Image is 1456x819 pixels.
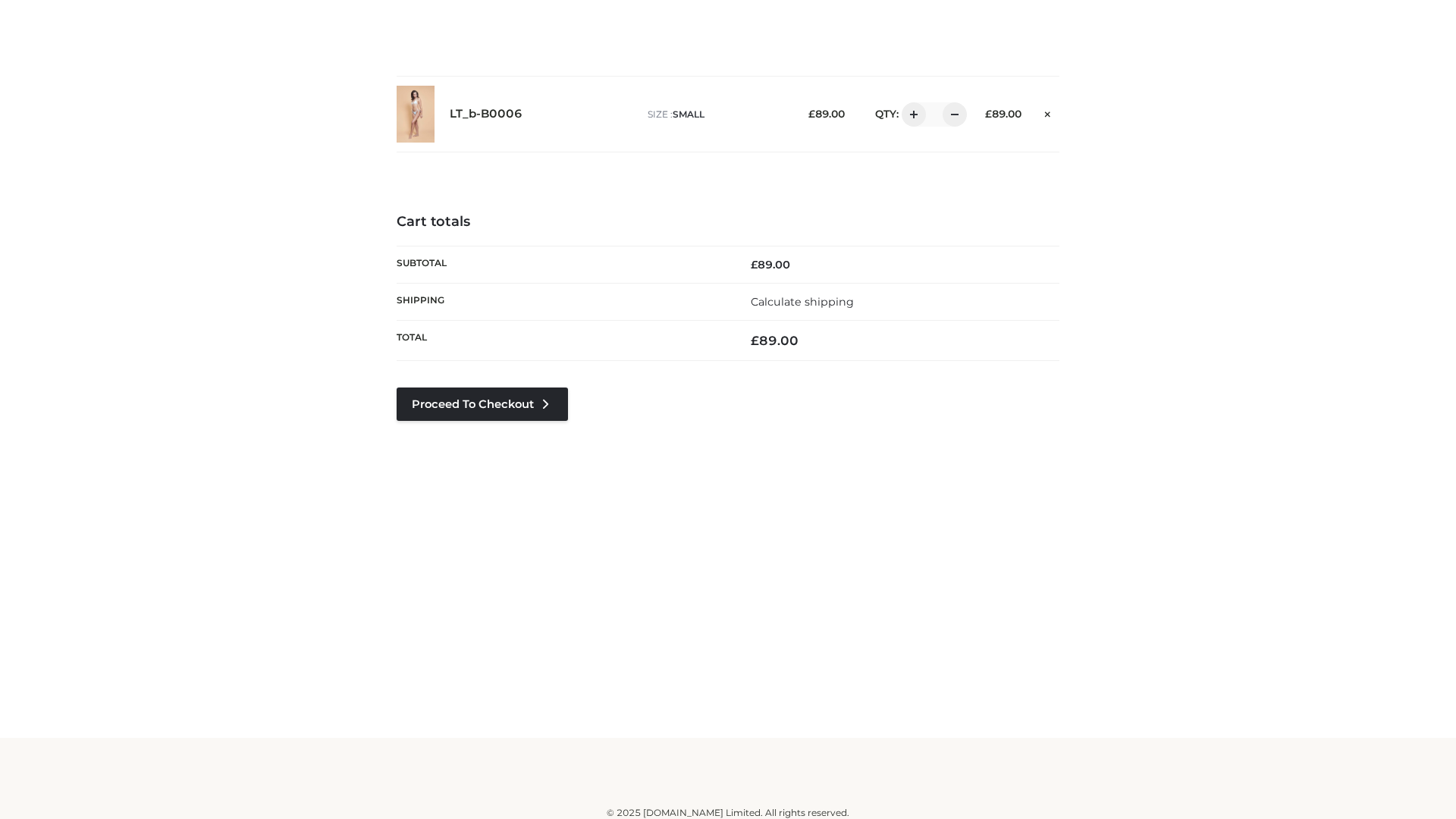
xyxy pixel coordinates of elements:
span: £ [985,108,992,120]
bdi: 89.00 [985,108,1021,120]
span: £ [808,108,815,120]
a: Remove this item [1037,102,1059,122]
bdi: 89.00 [751,258,790,271]
span: £ [751,333,759,348]
div: QTY: [860,102,962,127]
h4: Cart totals [397,214,1059,231]
th: Total [397,321,728,361]
bdi: 89.00 [808,108,845,120]
a: Calculate shipping [751,295,854,309]
p: size : [648,108,785,121]
bdi: 89.00 [751,333,799,348]
a: LT_b-B0006 [450,107,522,121]
a: Proceed to Checkout [397,388,568,421]
span: £ [751,258,758,271]
th: Subtotal [397,246,728,283]
th: Shipping [397,283,728,320]
span: SMALL [673,108,704,120]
